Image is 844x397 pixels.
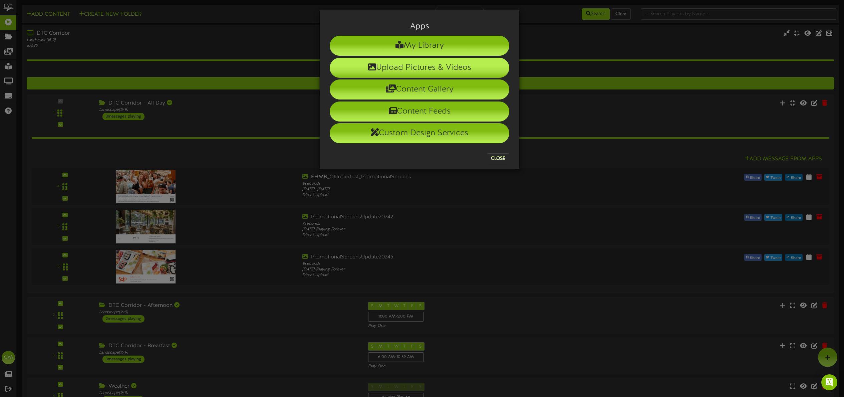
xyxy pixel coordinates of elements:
li: Content Feeds [330,102,509,122]
li: Content Gallery [330,79,509,100]
li: Custom Design Services [330,123,509,143]
button: Close [487,153,509,164]
div: Open Intercom Messenger [821,374,837,390]
li: My Library [330,36,509,56]
h3: Apps [330,22,509,31]
li: Upload Pictures & Videos [330,58,509,78]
